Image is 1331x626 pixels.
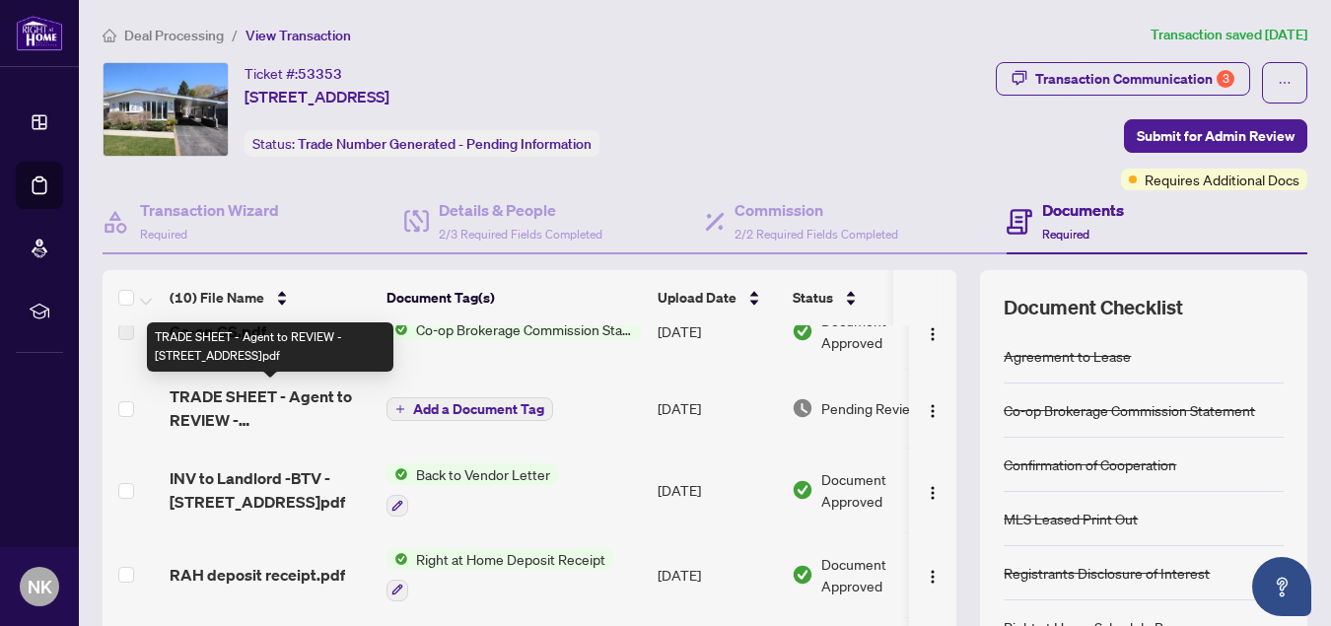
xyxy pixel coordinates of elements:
span: Co-op Brokerage Commission Statement [408,318,642,340]
img: Logo [925,569,941,585]
span: Trade Number Generated - Pending Information [298,135,592,153]
th: Upload Date [650,270,784,325]
span: Right at Home Deposit Receipt [408,548,613,570]
div: Co-op Brokerage Commission Statement [1004,399,1255,421]
span: ellipsis [1278,76,1292,90]
button: Submit for Admin Review [1124,119,1307,153]
button: Open asap [1252,557,1311,616]
td: [DATE] [650,532,784,617]
div: Transaction Communication [1035,63,1234,95]
button: Logo [917,392,948,424]
button: Logo [917,559,948,591]
div: 3 [1217,70,1234,88]
span: Submit for Admin Review [1137,120,1295,152]
span: Document Checklist [1004,294,1183,321]
span: NK [28,573,52,600]
span: Add a Document Tag [413,402,544,416]
img: Status Icon [386,463,408,485]
span: Document Approved [821,310,944,353]
div: MLS Leased Print Out [1004,508,1138,529]
span: Status [793,287,833,309]
img: Document Status [792,320,813,342]
span: 2/3 Required Fields Completed [439,227,602,242]
span: Pending Review [821,397,920,419]
span: 53353 [298,65,342,83]
span: View Transaction [245,27,351,44]
div: TRADE SHEET - Agent to REVIEW - [STREET_ADDRESS]pdf [147,322,393,372]
span: Requires Additional Docs [1145,169,1299,190]
th: Status [785,270,952,325]
span: Required [1042,227,1089,242]
span: Required [140,227,187,242]
span: Document Approved [821,468,944,512]
th: (10) File Name [162,270,379,325]
span: 2/2 Required Fields Completed [735,227,898,242]
h4: Details & People [439,198,602,222]
div: Agreement to Lease [1004,345,1131,367]
button: Logo [917,315,948,347]
img: Logo [925,485,941,501]
img: Status Icon [386,318,408,340]
img: logo [16,15,63,51]
img: Logo [925,326,941,342]
span: Deal Processing [124,27,224,44]
span: home [103,29,116,42]
button: Status IconBack to Vendor Letter [386,463,558,517]
h4: Transaction Wizard [140,198,279,222]
span: TRADE SHEET - Agent to REVIEW - [STREET_ADDRESS]pdf [170,384,371,432]
td: [DATE] [650,448,784,532]
button: Transaction Communication3 [996,62,1250,96]
span: [STREET_ADDRESS] [245,85,389,108]
td: [DATE] [650,369,784,448]
img: Document Status [792,564,813,586]
button: Add a Document Tag [386,396,553,422]
th: Document Tag(s) [379,270,650,325]
span: Back to Vendor Letter [408,463,558,485]
button: Status IconCo-op Brokerage Commission Statement [386,318,642,340]
button: Add a Document Tag [386,397,553,421]
span: INV to Landlord -BTV - [STREET_ADDRESS]pdf [170,466,371,514]
h4: Documents [1042,198,1124,222]
img: IMG-W12381563_1.jpg [104,63,228,156]
div: Status: [245,130,599,157]
img: Document Status [792,479,813,501]
article: Transaction saved [DATE] [1151,24,1307,46]
span: plus [395,404,405,414]
span: Document Approved [821,553,944,596]
td: [DATE] [650,294,784,369]
button: Logo [917,474,948,506]
span: Upload Date [658,287,736,309]
div: Registrants Disclosure of Interest [1004,562,1210,584]
h4: Commission [735,198,898,222]
img: Document Status [792,397,813,419]
li: / [232,24,238,46]
div: Ticket #: [245,62,342,85]
span: RAH deposit receipt.pdf [170,563,345,587]
button: Status IconRight at Home Deposit Receipt [386,548,613,601]
img: Status Icon [386,548,408,570]
span: (10) File Name [170,287,264,309]
img: Logo [925,403,941,419]
div: Confirmation of Cooperation [1004,453,1176,475]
